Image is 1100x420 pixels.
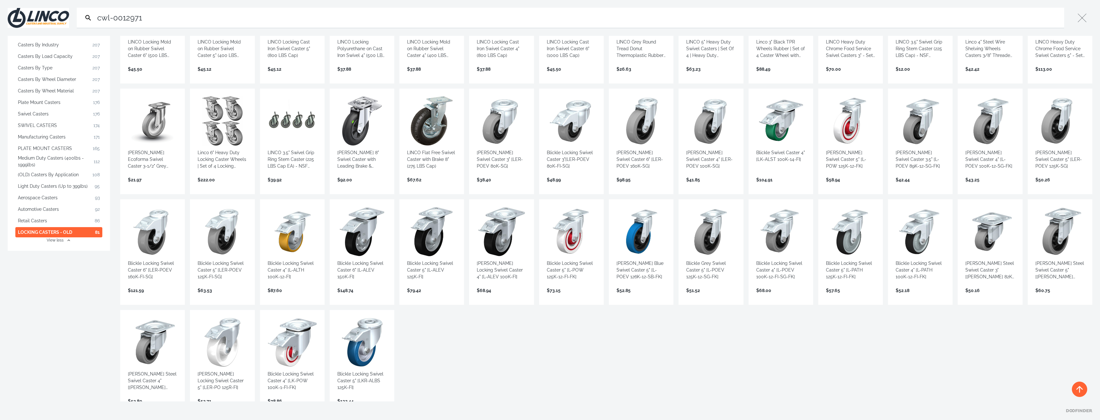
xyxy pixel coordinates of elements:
button: View less [15,237,102,243]
button: SWIVEL CASTERS 174 [15,120,102,131]
span: Medium Duty Casters (400lbs - 1999lbs) [18,155,90,168]
span: 207 [92,53,100,60]
span: PLATE MOUNT CASTERS [18,145,72,152]
span: 207 [92,76,100,83]
span: 93 [95,194,100,201]
svg: Search [84,14,92,22]
span: 95 [95,183,100,190]
span: 176 [93,99,100,106]
span: 112 [94,158,100,165]
span: 108 [92,171,100,178]
button: PLATE MOUNT CASTERS 165 [15,143,102,154]
span: 207 [92,65,100,71]
span: (OLD) Casters By Application [18,171,79,178]
span: Casters By Wheel Diameter [18,76,76,83]
span: Casters By Industry [18,42,59,48]
svg: Back to top [1074,384,1085,394]
span: Plate Mount Casters [18,99,60,106]
button: Casters By Load Capacity 207 [15,51,102,61]
span: Retail Casters [18,218,47,224]
button: Light Duty Casters (Up to 399lbs) 95 [15,181,102,191]
button: Casters By Type 207 [15,63,102,73]
span: 165 [93,145,100,152]
span: Casters By Load Capacity [18,53,73,60]
button: Plate Mount Casters 176 [15,97,102,107]
span: 176 [93,111,100,117]
button: Casters By Industry 207 [15,40,102,50]
span: 207 [92,42,100,48]
span: Aerospace Casters [18,194,58,201]
span: View less [47,237,64,243]
span: 92 [95,206,100,213]
input: Search… [96,8,1062,28]
button: Medium Duty Casters (400lbs - 1999lbs) 112 [15,155,102,168]
a: Doofinder home page [1066,409,1092,412]
span: 174 [93,122,100,129]
button: Manufacturing Casters 171 [15,132,102,142]
button: Casters By Wheel Material 207 [15,86,102,96]
button: Automotive Casters 92 [15,204,102,214]
button: Back to top [1072,382,1087,397]
span: LOCKING CASTERS - OLD [18,229,72,236]
button: LOCKING CASTERS - OLD 81 [15,227,102,237]
button: Casters By Wheel Diameter 207 [15,74,102,84]
span: 81 [95,229,100,236]
span: Automotive Casters [18,206,59,213]
button: Aerospace Casters 93 [15,193,102,203]
span: Swivel Casters [18,111,49,117]
span: Manufacturing Casters [18,134,66,140]
span: Casters By Wheel Material [18,88,74,94]
span: 207 [92,88,100,94]
button: Close [1072,8,1092,28]
span: Casters By Type [18,65,52,71]
button: (OLD) Casters By Application 108 [15,170,102,180]
button: Retail Casters 86 [15,216,102,226]
span: SWIVEL CASTERS [18,122,57,129]
button: Swivel Casters 176 [15,109,102,119]
span: 86 [95,218,100,224]
span: 171 [94,134,100,140]
img: Close [8,8,69,28]
span: Light Duty Casters (Up to 399lbs) [18,183,88,190]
